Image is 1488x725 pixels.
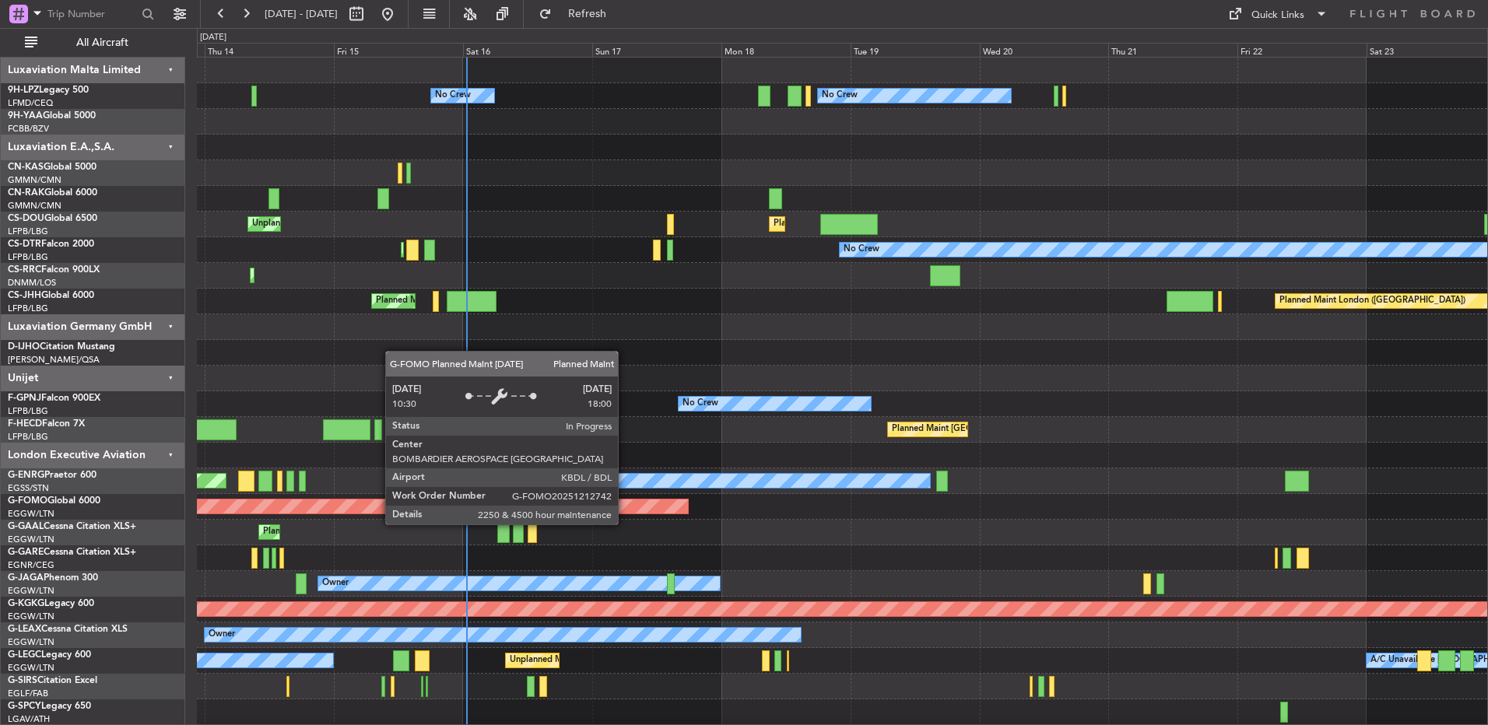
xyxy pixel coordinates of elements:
[8,354,100,366] a: [PERSON_NAME]/QSA
[555,9,620,19] span: Refresh
[8,702,41,711] span: G-SPCY
[8,573,44,583] span: G-JAGA
[8,277,56,289] a: DNMM/LOS
[8,471,44,480] span: G-ENRG
[209,623,235,646] div: Owner
[435,84,471,107] div: No Crew
[17,30,169,55] button: All Aircraft
[8,394,41,403] span: F-GPNJ
[8,419,42,429] span: F-HECD
[8,291,94,300] a: CS-JHHGlobal 6000
[265,7,338,21] span: [DATE] - [DATE]
[334,43,463,57] div: Fri 15
[8,86,89,95] a: 9H-LPZLegacy 500
[510,649,766,672] div: Unplanned Maint [GEOGRAPHIC_DATA] ([GEOGRAPHIC_DATA])
[8,342,115,352] a: D-IJHOCitation Mustang
[8,111,96,121] a: 9H-YAAGlobal 5000
[532,2,625,26] button: Refresh
[844,238,879,261] div: No Crew
[467,469,493,492] div: Owner
[8,599,94,608] a: G-KGKGLegacy 600
[8,676,37,685] span: G-SIRS
[8,405,48,417] a: LFPB/LBG
[721,43,851,57] div: Mon 18
[8,303,48,314] a: LFPB/LBG
[8,86,39,95] span: 9H-LPZ
[8,214,97,223] a: CS-DOUGlobal 6500
[892,418,1137,441] div: Planned Maint [GEOGRAPHIC_DATA] ([GEOGRAPHIC_DATA])
[8,265,100,275] a: CS-RRCFalcon 900LX
[8,599,44,608] span: G-KGKG
[263,520,320,544] div: Planned Maint
[8,188,97,198] a: CN-RAKGlobal 6000
[8,548,44,557] span: G-GARE
[8,662,54,674] a: EGGW/LTN
[8,174,61,186] a: GMMN/CMN
[8,611,54,622] a: EGGW/LTN
[8,482,49,494] a: EGSS/STN
[8,394,100,403] a: F-GPNJFalcon 900EX
[8,226,48,237] a: LFPB/LBG
[8,650,41,660] span: G-LEGC
[8,342,40,352] span: D-IJHO
[8,123,49,135] a: FCBB/BZV
[205,43,334,57] div: Thu 14
[1220,2,1335,26] button: Quick Links
[8,163,44,172] span: CN-KAS
[40,37,164,48] span: All Aircraft
[8,240,41,249] span: CS-DTR
[1279,289,1465,313] div: Planned Maint London ([GEOGRAPHIC_DATA])
[851,43,980,57] div: Tue 19
[8,188,44,198] span: CN-RAK
[1237,43,1367,57] div: Fri 22
[822,84,858,107] div: No Crew
[8,291,41,300] span: CS-JHH
[8,496,47,506] span: G-FOMO
[8,676,97,685] a: G-SIRSCitation Excel
[8,522,44,531] span: G-GAAL
[322,572,349,595] div: Owner
[8,625,41,634] span: G-LEAX
[463,43,592,57] div: Sat 16
[8,431,48,443] a: LFPB/LBG
[1108,43,1237,57] div: Thu 21
[8,111,43,121] span: 9H-YAA
[8,625,128,634] a: G-LEAXCessna Citation XLS
[8,163,97,172] a: CN-KASGlobal 5000
[47,2,137,26] input: Trip Number
[8,419,85,429] a: F-HECDFalcon 7X
[8,636,54,648] a: EGGW/LTN
[252,212,508,236] div: Unplanned Maint [GEOGRAPHIC_DATA] ([GEOGRAPHIC_DATA])
[8,251,48,263] a: LFPB/LBG
[8,522,136,531] a: G-GAALCessna Citation XLS+
[8,559,54,571] a: EGNR/CEG
[8,713,50,725] a: LGAV/ATH
[592,43,721,57] div: Sun 17
[683,392,718,415] div: No Crew
[8,585,54,597] a: EGGW/LTN
[8,548,136,557] a: G-GARECessna Citation XLS+
[8,688,48,699] a: EGLF/FAB
[8,471,97,480] a: G-ENRGPraetor 600
[8,265,41,275] span: CS-RRC
[8,702,91,711] a: G-SPCYLegacy 650
[8,240,94,249] a: CS-DTRFalcon 2000
[8,214,44,223] span: CS-DOU
[376,289,621,313] div: Planned Maint [GEOGRAPHIC_DATA] ([GEOGRAPHIC_DATA])
[980,43,1109,57] div: Wed 20
[8,97,53,109] a: LFMD/CEQ
[200,31,226,44] div: [DATE]
[8,496,100,506] a: G-FOMOGlobal 6000
[8,650,91,660] a: G-LEGCLegacy 600
[1251,8,1304,23] div: Quick Links
[774,212,1019,236] div: Planned Maint [GEOGRAPHIC_DATA] ([GEOGRAPHIC_DATA])
[8,200,61,212] a: GMMN/CMN
[8,508,54,520] a: EGGW/LTN
[8,534,54,545] a: EGGW/LTN
[8,573,98,583] a: G-JAGAPhenom 300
